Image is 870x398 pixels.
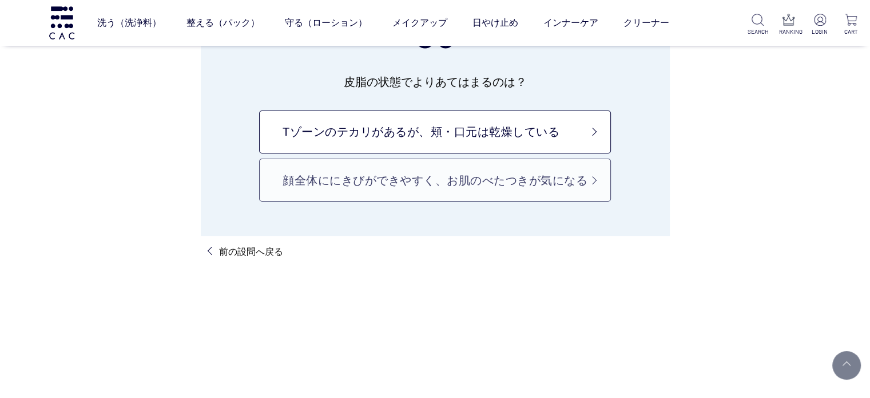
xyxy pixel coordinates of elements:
[623,7,669,39] a: クリーナー
[210,245,283,259] a: 前の設問へ戻る
[47,6,76,39] img: logo
[810,14,830,36] a: LOGIN
[543,7,598,39] a: インナーケア
[841,27,861,36] p: CART
[186,7,260,39] a: 整える（パック）
[219,245,283,259] p: 前の設問へ戻る
[285,7,367,39] a: 守る（ローション）
[472,7,518,39] a: 日やけ止め
[748,27,768,36] p: SEARCH
[810,27,830,36] p: LOGIN
[779,14,799,36] a: RANKING
[392,7,447,39] a: メイクアップ
[779,27,799,36] p: RANKING
[748,14,768,36] a: SEARCH
[841,14,861,36] a: CART
[259,159,611,202] a: 顔全体ににきびができやすく、お肌のべたつきが気になる
[259,111,611,153] a: Tゾーンのテカリがあるが、頬・口元は乾燥している
[227,72,643,92] p: 皮脂の状態でよりあてはまるのは？
[97,7,161,39] a: 洗う（洗浄料）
